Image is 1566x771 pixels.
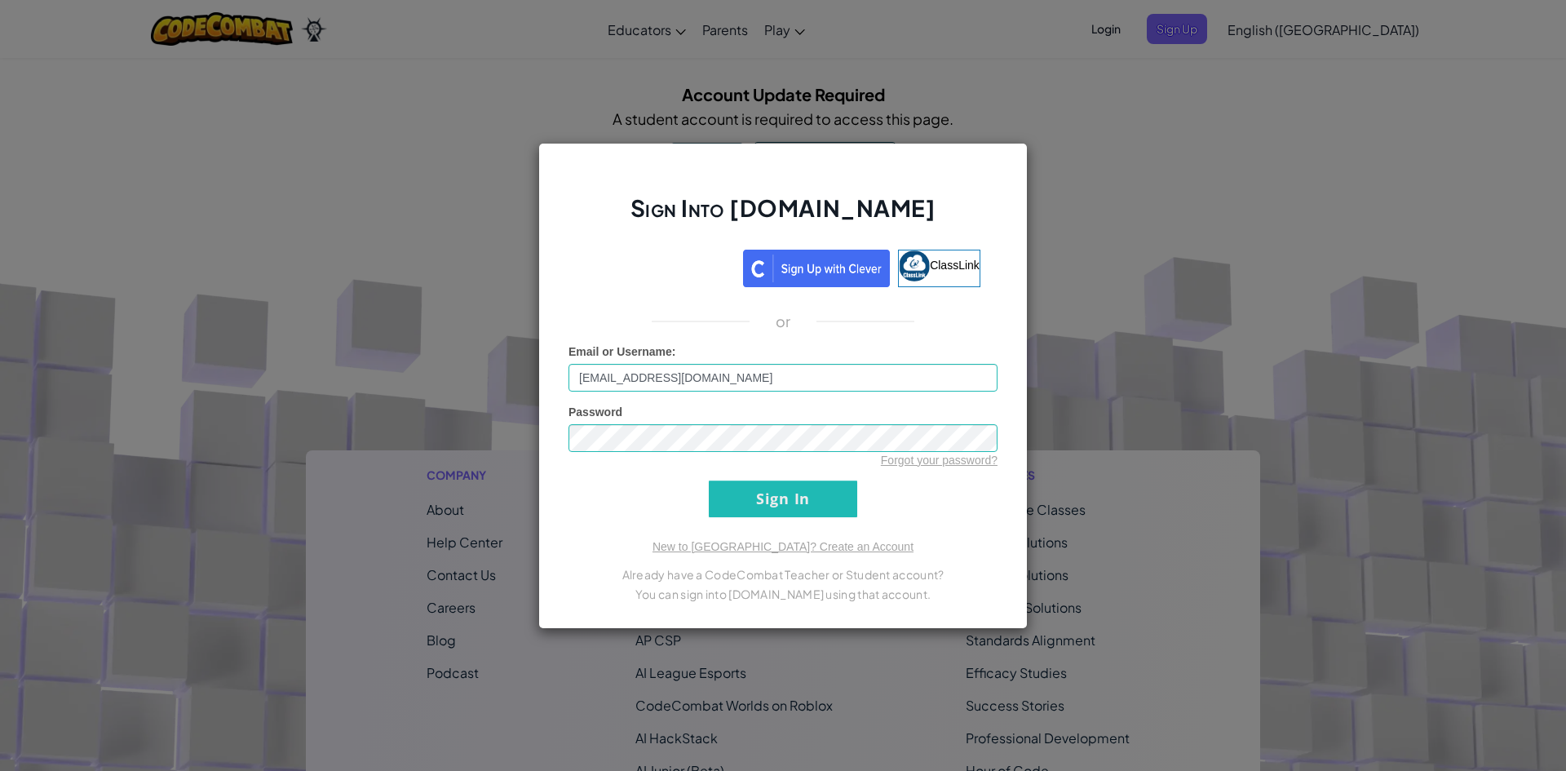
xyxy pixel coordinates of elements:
p: Already have a CodeCombat Teacher or Student account? [568,565,998,584]
iframe: Sign in with Google Button [577,248,743,284]
a: New to [GEOGRAPHIC_DATA]? Create an Account [652,540,913,553]
p: or [776,312,791,331]
span: Email or Username [568,345,672,358]
img: clever_sso_button@2x.png [743,250,890,287]
a: Forgot your password? [881,454,998,467]
h2: Sign Into [DOMAIN_NAME] [568,193,998,240]
p: You can sign into [DOMAIN_NAME] using that account. [568,584,998,604]
label: : [568,343,676,360]
span: ClassLink [930,258,980,271]
img: classlink-logo-small.png [899,250,930,281]
input: Sign In [709,481,857,517]
span: Password [568,405,622,419]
